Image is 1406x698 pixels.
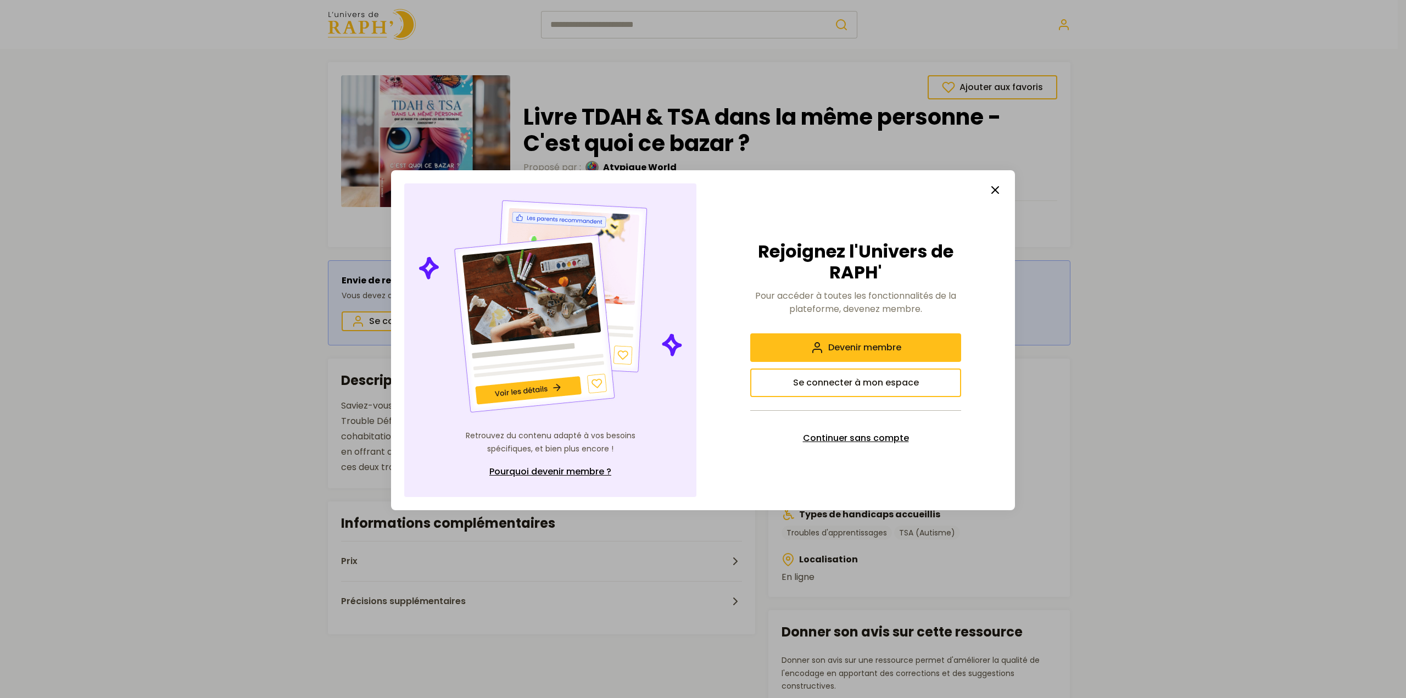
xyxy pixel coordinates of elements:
[803,432,909,445] span: Continuer sans compte
[750,333,961,362] button: Devenir membre
[462,429,638,456] p: Retrouvez du contenu adapté à vos besoins spécifiques, et bien plus encore !
[750,368,961,397] button: Se connecter à mon espace
[489,465,611,478] span: Pourquoi devenir membre ?
[416,197,685,416] img: Illustration de contenu personnalisé
[828,341,901,354] span: Devenir membre
[750,241,961,283] h2: Rejoignez l'Univers de RAPH'
[462,460,638,484] a: Pourquoi devenir membre ?
[793,376,919,389] span: Se connecter à mon espace
[750,289,961,316] p: Pour accéder à toutes les fonctionnalités de la plateforme, devenez membre.
[750,424,961,453] button: Continuer sans compte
